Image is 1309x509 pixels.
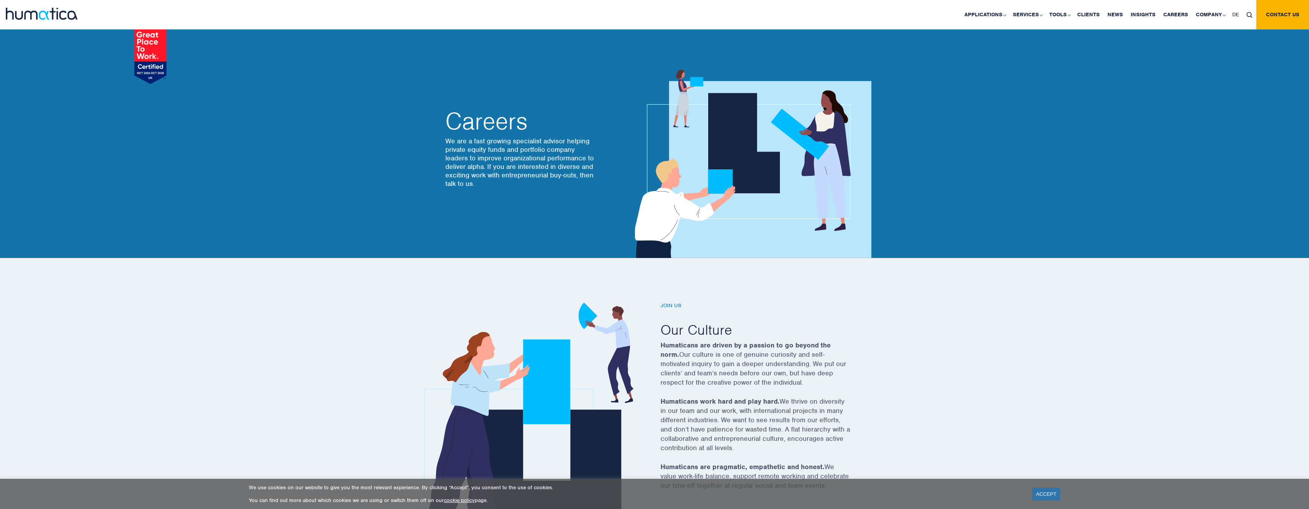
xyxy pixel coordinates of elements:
[661,397,870,462] p: We thrive on diversity in our team and our work, with international projects in many different in...
[661,397,780,406] strong: Humaticans work hard and play hard.
[661,303,870,309] h6: Join us
[6,8,78,20] img: logo
[661,340,870,397] p: Our culture is one of genuine curiosity and self-motivated inquiry to gain a deeper understanding...
[661,321,870,339] h2: Our Culture
[628,70,871,258] img: about_banner1
[444,497,475,504] a: cookie policy
[249,484,1023,491] p: We use cookies on our website to give you the most relevant experience. By clicking “Accept”, you...
[249,497,1023,504] p: You can find out more about which cookies we are using or switch them off on our page.
[661,462,870,500] p: We value work-life balance, support remote working and celebrate our time-off together at regular...
[445,137,597,188] p: We are a fast growing specialist advisor helping private equity funds and portfolio company leade...
[445,110,597,133] h2: Careers
[1247,12,1252,18] img: search_icon
[1032,488,1061,500] a: ACCEPT
[661,341,831,359] strong: Humaticans are driven by a passion to go beyond the norm.
[1232,11,1239,18] span: DE
[661,463,824,471] strong: Humaticans are pragmatic, empathetic and honest.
